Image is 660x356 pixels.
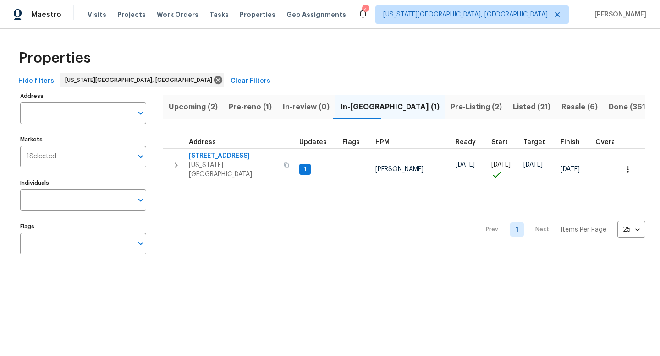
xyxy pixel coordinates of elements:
[283,101,330,113] span: In-review (0)
[513,101,550,113] span: Listed (21)
[341,101,440,113] span: In-[GEOGRAPHIC_DATA] (1)
[60,73,224,87] div: [US_STATE][GEOGRAPHIC_DATA], [GEOGRAPHIC_DATA]
[510,222,524,237] a: Goto page 1
[65,76,216,85] span: [US_STATE][GEOGRAPHIC_DATA], [GEOGRAPHIC_DATA]
[189,151,278,161] span: [STREET_ADDRESS]
[240,10,275,19] span: Properties
[20,93,146,99] label: Address
[286,10,346,19] span: Geo Assignments
[375,139,390,146] span: HPM
[134,237,147,250] button: Open
[491,139,516,146] div: Actual renovation start date
[477,196,645,263] nav: Pagination Navigation
[134,194,147,206] button: Open
[189,139,216,146] span: Address
[362,5,368,15] div: 4
[157,10,198,19] span: Work Orders
[229,101,272,113] span: Pre-reno (1)
[20,180,146,186] label: Individuals
[375,166,423,173] span: [PERSON_NAME]
[15,73,58,90] button: Hide filters
[18,76,54,87] span: Hide filters
[300,165,310,173] span: 1
[209,11,229,18] span: Tasks
[117,10,146,19] span: Projects
[561,101,598,113] span: Resale (6)
[88,10,106,19] span: Visits
[456,162,475,168] span: [DATE]
[491,162,511,168] span: [DATE]
[231,76,270,87] span: Clear Filters
[595,139,627,146] div: Days past target finish date
[561,166,580,173] span: [DATE]
[383,10,548,19] span: [US_STATE][GEOGRAPHIC_DATA], [GEOGRAPHIC_DATA]
[227,73,274,90] button: Clear Filters
[609,101,648,113] span: Done (361)
[523,139,545,146] span: Target
[523,162,543,168] span: [DATE]
[169,101,218,113] span: Upcoming (2)
[18,54,91,63] span: Properties
[456,139,476,146] span: Ready
[561,139,588,146] div: Projected renovation finish date
[591,10,646,19] span: [PERSON_NAME]
[561,139,580,146] span: Finish
[189,161,278,179] span: [US_STATE][GEOGRAPHIC_DATA]
[27,153,56,161] span: 1 Selected
[456,139,484,146] div: Earliest renovation start date (first business day after COE or Checkout)
[561,225,606,234] p: Items Per Page
[617,218,645,242] div: 25
[20,137,146,142] label: Markets
[523,139,553,146] div: Target renovation project end date
[31,10,61,19] span: Maestro
[20,224,146,229] label: Flags
[595,139,619,146] span: Overall
[451,101,502,113] span: Pre-Listing (2)
[488,148,520,190] td: Project started on time
[299,139,327,146] span: Updates
[134,150,147,163] button: Open
[134,107,147,119] button: Open
[342,139,360,146] span: Flags
[491,139,508,146] span: Start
